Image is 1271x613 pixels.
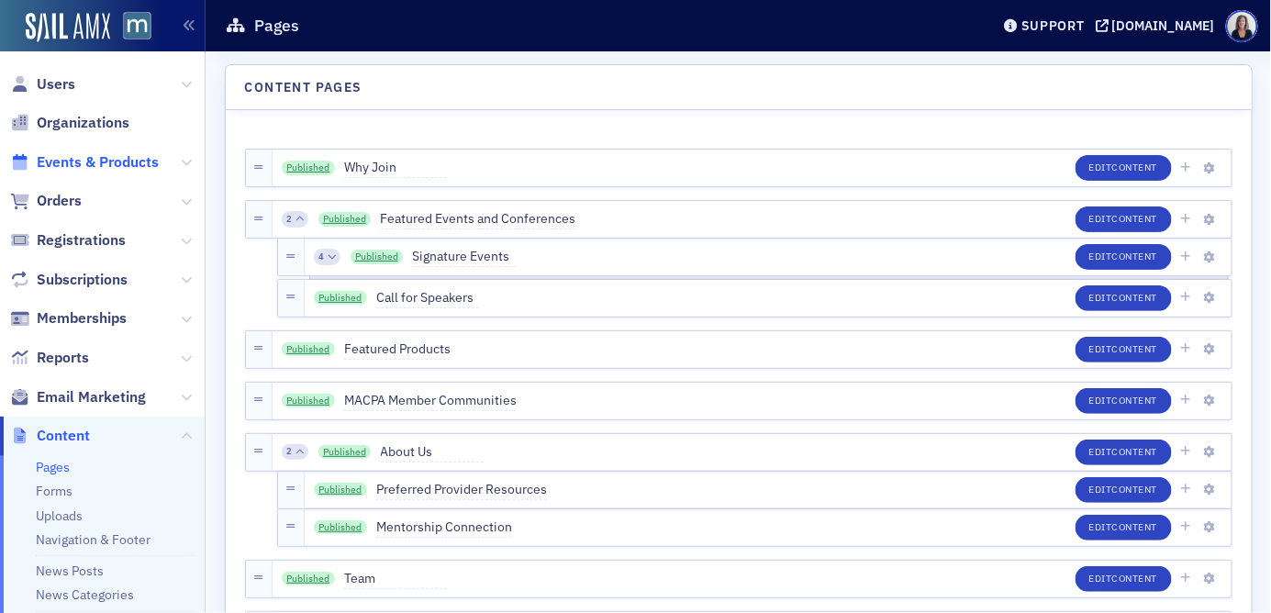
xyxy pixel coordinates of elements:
span: Organizations [37,113,129,133]
a: Published [282,394,335,408]
span: Profile [1226,10,1258,42]
a: Published [314,291,367,306]
span: About Us [381,442,484,463]
button: EditContent [1076,440,1172,465]
a: Content [10,426,90,446]
span: Content [1112,572,1158,585]
a: Memberships [10,308,127,329]
a: Published [314,520,367,535]
button: EditContent [1076,388,1172,414]
span: Team [344,569,447,589]
span: 4 [318,251,324,263]
a: Published [318,212,372,227]
span: Content [1112,483,1158,496]
span: Call for Speakers [376,288,479,308]
span: Users [37,74,75,95]
a: Subscriptions [10,270,128,290]
span: Subscriptions [37,270,128,290]
span: Content [1112,161,1158,173]
span: Orders [37,191,82,211]
span: Content [1112,520,1158,533]
button: EditContent [1076,337,1172,362]
span: 2 [286,213,292,226]
span: Signature Events [413,247,516,267]
span: Content [1112,445,1158,458]
span: Email Marketing [37,387,146,407]
button: EditContent [1076,477,1172,503]
span: MACPA Member Communities [344,391,517,411]
a: Email Marketing [10,387,146,407]
a: News Categories [36,586,134,603]
a: Published [351,250,404,264]
span: Content [1112,394,1158,407]
span: Events & Products [37,152,159,173]
a: Forms [36,483,72,499]
span: Reports [37,348,89,368]
span: Registrations [37,230,126,251]
span: Content [1112,291,1158,304]
img: SailAMX [123,12,151,40]
span: Featured Products [344,340,451,360]
a: Pages [36,459,70,475]
span: Content [37,426,90,446]
span: Content [1112,342,1158,355]
button: EditContent [1076,206,1172,232]
button: EditContent [1076,244,1172,270]
a: View Homepage [110,12,151,43]
a: Uploads [36,507,83,524]
button: EditContent [1076,515,1172,541]
span: Why Join [344,158,447,178]
button: EditContent [1076,285,1172,311]
button: [DOMAIN_NAME] [1096,19,1221,32]
a: Orders [10,191,82,211]
a: Reports [10,348,89,368]
span: Content [1112,250,1158,262]
span: Featured Events and Conferences [381,209,576,229]
a: Published [282,342,335,357]
h1: Pages [254,15,299,37]
button: EditContent [1076,566,1172,592]
a: Events & Products [10,152,159,173]
a: Published [314,483,367,497]
a: Navigation & Footer [36,531,151,548]
div: Support [1021,17,1085,34]
span: Content [1112,212,1158,225]
a: Published [282,572,335,586]
a: News Posts [36,563,104,579]
span: Mentorship Connection [376,518,512,538]
a: Published [282,161,335,175]
span: Preferred Provider Resources [376,480,547,500]
h4: Content Pages [245,78,362,97]
a: Organizations [10,113,129,133]
img: SailAMX [26,13,110,42]
span: 2 [286,445,292,458]
a: Published [318,445,372,460]
a: Registrations [10,230,126,251]
div: [DOMAIN_NAME] [1112,17,1215,34]
button: EditContent [1076,155,1172,181]
span: Memberships [37,308,127,329]
a: Users [10,74,75,95]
